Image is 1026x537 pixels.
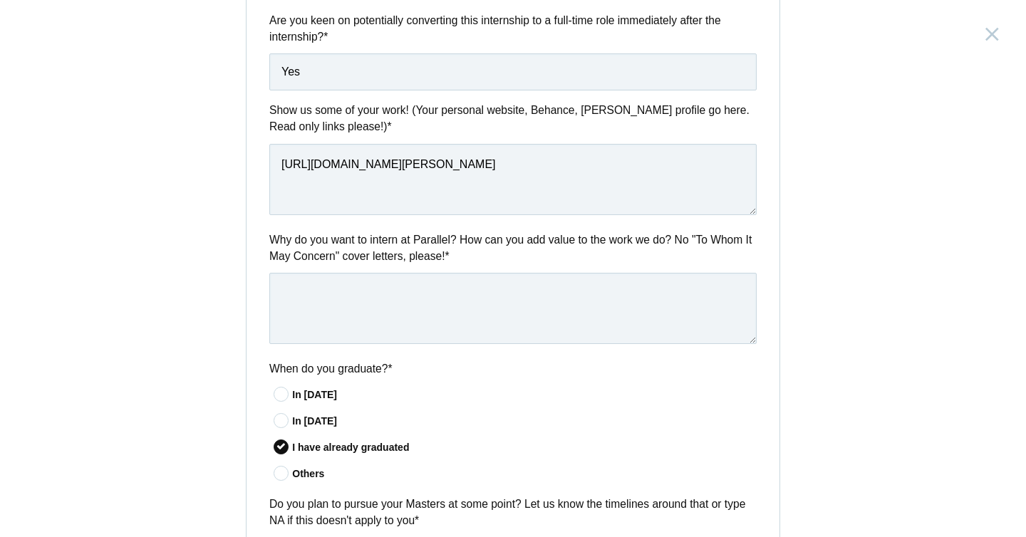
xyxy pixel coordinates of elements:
[292,414,757,429] div: In [DATE]
[292,466,757,481] div: Others
[269,360,757,377] label: When do you graduate?
[269,102,757,135] label: Show us some of your work! (Your personal website, Behance, [PERSON_NAME] profile go here. Read o...
[269,496,757,529] label: Do you plan to pursue your Masters at some point? Let us know the timelines around that or type N...
[269,231,757,265] label: Why do you want to intern at Parallel? How can you add value to the work we do? No "To Whom It Ma...
[292,387,757,402] div: In [DATE]
[292,440,757,455] div: I have already graduated
[269,12,757,46] label: Are you keen on potentially converting this internship to a full-time role immediately after the ...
